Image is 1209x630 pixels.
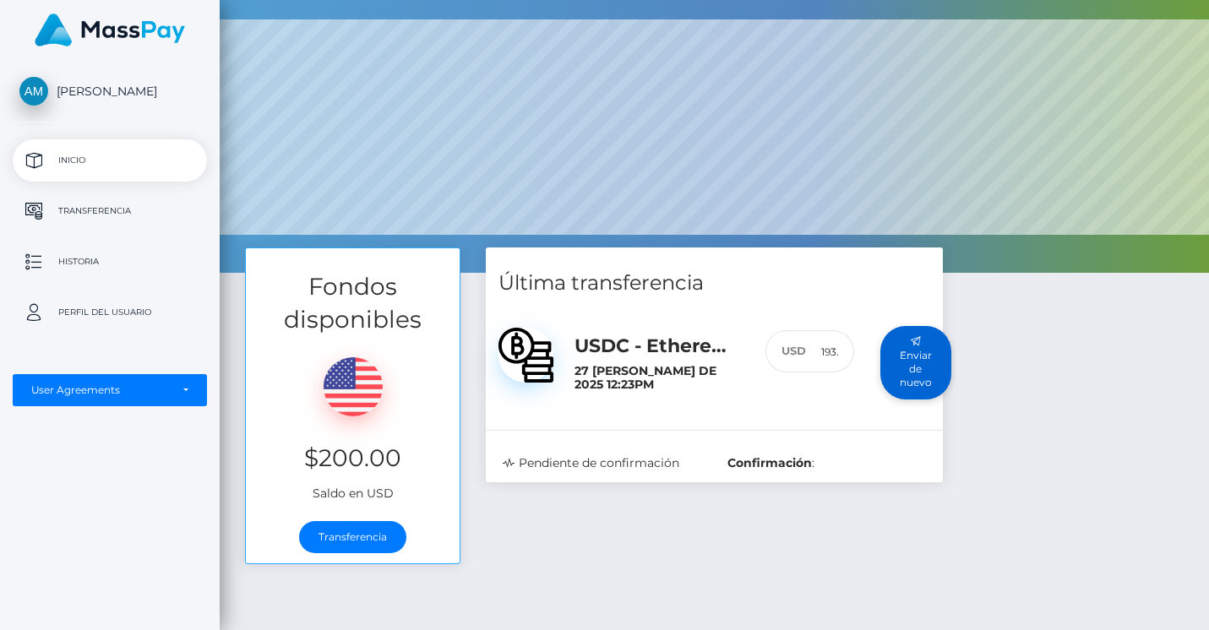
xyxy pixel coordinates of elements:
p: Historia [19,249,200,274]
h3: $200.00 [259,442,447,475]
img: USD.png [324,357,383,416]
div: User Agreements [31,383,170,397]
h3: Fondos disponibles [246,270,460,336]
a: Historia [13,241,207,283]
a: Transferencia [299,521,406,553]
p: Transferencia [19,198,200,224]
span: [PERSON_NAME] [13,84,207,99]
a: Transferencia [13,190,207,232]
div: USD [765,330,806,373]
h4: Última transferencia [498,269,930,298]
div: : [715,454,939,472]
h5: USDC - Ethereum(ERC20) / USDC [575,334,739,360]
a: Perfil del usuario [13,291,207,334]
h6: 27 [PERSON_NAME] de 2025 12:23PM [575,364,739,393]
input: 193.50 [806,330,854,373]
b: Confirmación [727,455,812,470]
div: Saldo en USD [246,336,460,511]
button: User Agreements [13,374,207,406]
p: Inicio [19,148,200,173]
a: Inicio [13,139,207,182]
img: MassPay [35,14,185,46]
p: Perfil del usuario [19,300,200,325]
button: Enviar de nuevo [880,326,951,399]
img: bitcoin.svg [498,328,553,383]
div: Pendiente de confirmación [490,454,714,472]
